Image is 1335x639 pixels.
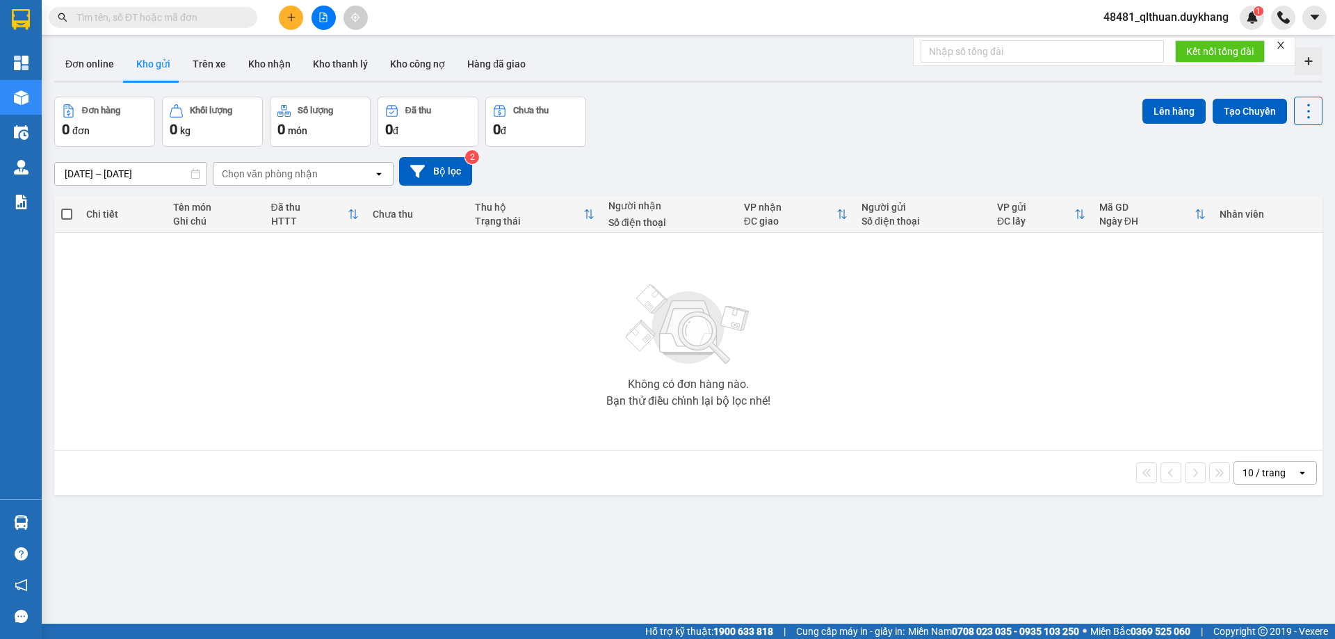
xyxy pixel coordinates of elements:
[72,125,90,136] span: đơn
[990,196,1092,233] th: Toggle SortBy
[1295,47,1322,75] div: Tạo kho hàng mới
[14,515,29,530] img: warehouse-icon
[15,610,28,623] span: message
[54,47,125,81] button: Đơn online
[271,216,348,227] div: HTTT
[493,121,501,138] span: 0
[125,47,181,81] button: Kho gửi
[298,106,333,115] div: Số lượng
[1276,40,1286,50] span: close
[318,13,328,22] span: file-add
[1186,44,1254,59] span: Kết nối tổng đài
[12,9,30,30] img: logo-vxr
[302,47,379,81] button: Kho thanh lý
[311,6,336,30] button: file-add
[271,202,348,213] div: Đã thu
[173,202,257,213] div: Tên món
[76,10,241,25] input: Tìm tên, số ĐT hoặc mã đơn
[264,196,366,233] th: Toggle SortBy
[62,121,70,138] span: 0
[14,160,29,175] img: warehouse-icon
[1201,624,1203,639] span: |
[628,379,749,390] div: Không có đơn hàng nào.
[485,97,586,147] button: Chưa thu0đ
[343,6,368,30] button: aim
[14,125,29,140] img: warehouse-icon
[14,90,29,105] img: warehouse-icon
[1220,209,1316,220] div: Nhân viên
[861,216,983,227] div: Số điện thoại
[1175,40,1265,63] button: Kết nối tổng đài
[1302,6,1327,30] button: caret-down
[501,125,506,136] span: đ
[608,217,730,228] div: Số điện thoại
[181,47,237,81] button: Trên xe
[1099,202,1195,213] div: Mã GD
[1083,629,1087,634] span: ⚪️
[1131,626,1190,637] strong: 0369 525 060
[1297,467,1308,478] svg: open
[82,106,120,115] div: Đơn hàng
[288,125,307,136] span: món
[1092,8,1240,26] span: 48481_qlthuan.duykhang
[173,216,257,227] div: Ghi chú
[908,624,1079,639] span: Miền Nam
[997,216,1074,227] div: ĐC lấy
[1142,99,1206,124] button: Lên hàng
[399,157,472,186] button: Bộ lọc
[385,121,393,138] span: 0
[170,121,177,138] span: 0
[14,195,29,209] img: solution-icon
[378,97,478,147] button: Đã thu0đ
[373,168,385,179] svg: open
[784,624,786,639] span: |
[1254,6,1263,16] sup: 1
[279,6,303,30] button: plus
[1246,11,1259,24] img: icon-new-feature
[513,106,549,115] div: Chưa thu
[54,97,155,147] button: Đơn hàng0đơn
[713,626,773,637] strong: 1900 633 818
[796,624,905,639] span: Cung cấp máy in - giấy in:
[286,13,296,22] span: plus
[465,150,479,164] sup: 2
[1099,216,1195,227] div: Ngày ĐH
[162,97,263,147] button: Khối lượng0kg
[14,56,29,70] img: dashboard-icon
[1309,11,1321,24] span: caret-down
[1256,6,1261,16] span: 1
[58,13,67,22] span: search
[373,209,461,220] div: Chưa thu
[645,624,773,639] span: Hỗ trợ kỹ thuật:
[744,202,836,213] div: VP nhận
[15,579,28,592] span: notification
[180,125,191,136] span: kg
[744,216,836,227] div: ĐC giao
[190,106,232,115] div: Khối lượng
[15,547,28,560] span: question-circle
[393,125,398,136] span: đ
[222,167,318,181] div: Chọn văn phòng nhận
[997,202,1074,213] div: VP gửi
[1092,196,1213,233] th: Toggle SortBy
[1258,626,1268,636] span: copyright
[921,40,1164,63] input: Nhập số tổng đài
[405,106,431,115] div: Đã thu
[1213,99,1287,124] button: Tạo Chuyến
[606,396,770,407] div: Bạn thử điều chỉnh lại bộ lọc nhé!
[1277,11,1290,24] img: phone-icon
[86,209,159,220] div: Chi tiết
[619,276,758,373] img: svg+xml;base64,PHN2ZyBjbGFzcz0ibGlzdC1wbHVnX19zdmciIHhtbG5zPSJodHRwOi8vd3d3LnczLm9yZy8yMDAwL3N2Zy...
[475,216,583,227] div: Trạng thái
[379,47,456,81] button: Kho công nợ
[350,13,360,22] span: aim
[608,200,730,211] div: Người nhận
[952,626,1079,637] strong: 0708 023 035 - 0935 103 250
[55,163,207,185] input: Select a date range.
[270,97,371,147] button: Số lượng0món
[475,202,583,213] div: Thu hộ
[861,202,983,213] div: Người gửi
[237,47,302,81] button: Kho nhận
[1243,466,1286,480] div: 10 / trang
[1090,624,1190,639] span: Miền Bắc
